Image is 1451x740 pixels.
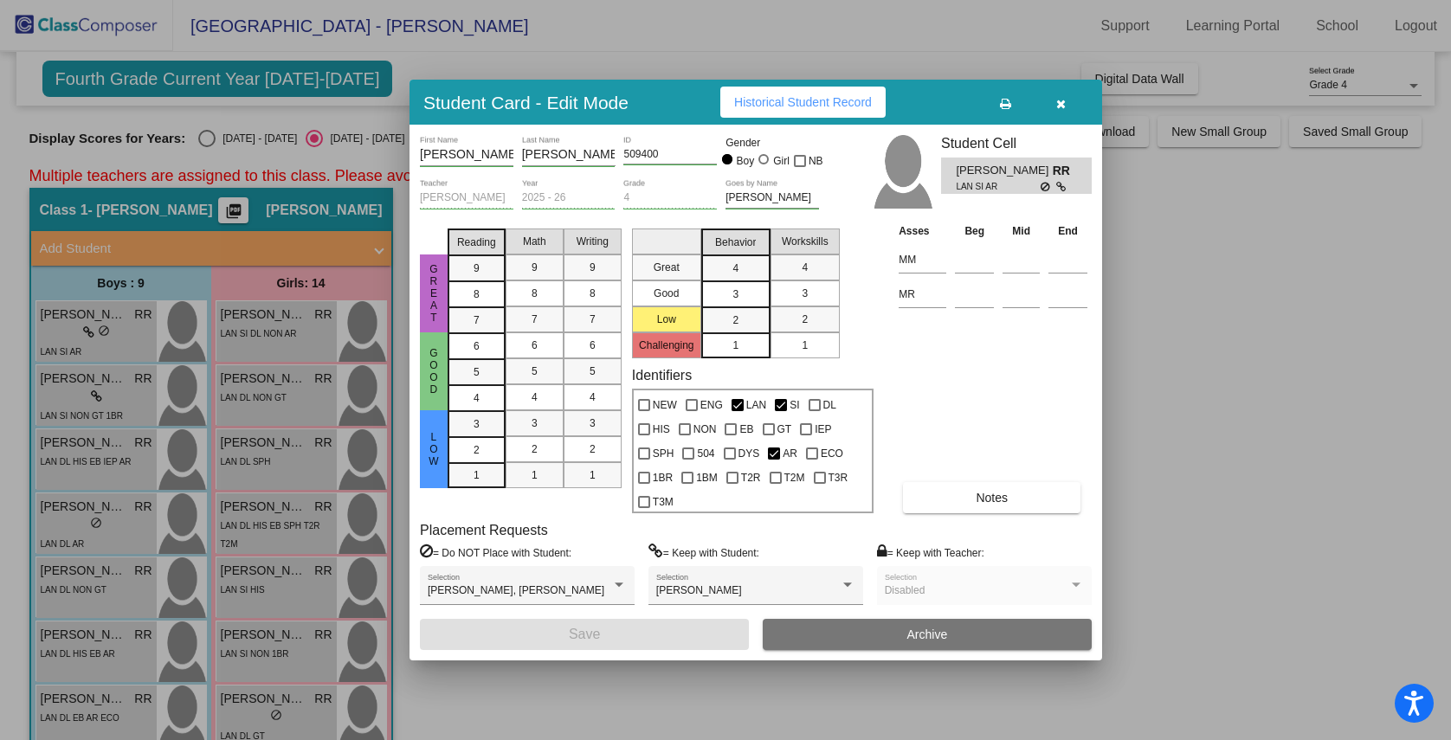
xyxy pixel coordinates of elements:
[732,338,738,353] span: 1
[532,467,538,483] span: 1
[590,467,596,483] span: 1
[474,364,480,380] span: 5
[523,234,546,249] span: Math
[697,443,714,464] span: 504
[532,441,538,457] span: 2
[763,619,1092,650] button: Archive
[653,419,670,440] span: HIS
[420,192,513,204] input: teacher
[426,347,442,396] span: Good
[777,419,792,440] span: GT
[951,222,998,241] th: Beg
[522,192,616,204] input: year
[632,367,692,383] label: Identifiers
[623,192,717,204] input: grade
[783,443,797,464] span: AR
[700,395,723,415] span: ENG
[474,312,480,328] span: 7
[532,312,538,327] span: 7
[590,312,596,327] span: 7
[696,467,718,488] span: 1BM
[428,584,604,596] span: [PERSON_NAME], [PERSON_NAME]
[956,162,1052,180] span: [PERSON_NAME]
[802,338,808,353] span: 1
[653,492,674,512] span: T3M
[474,467,480,483] span: 1
[802,260,808,275] span: 4
[956,180,1040,193] span: LAN SI AR
[732,261,738,276] span: 4
[569,627,600,641] span: Save
[590,441,596,457] span: 2
[802,286,808,301] span: 3
[653,467,673,488] span: 1BR
[732,286,738,302] span: 3
[420,544,571,561] label: = Do NOT Place with Student:
[532,364,538,379] span: 5
[693,419,717,440] span: NON
[457,235,496,250] span: Reading
[653,395,677,415] span: NEW
[590,338,596,353] span: 6
[725,192,819,204] input: goes by name
[802,312,808,327] span: 2
[420,522,548,538] label: Placement Requests
[823,395,836,415] span: DL
[474,338,480,354] span: 6
[782,234,829,249] span: Workskills
[976,491,1008,505] span: Notes
[656,584,742,596] span: [PERSON_NAME]
[532,415,538,431] span: 3
[885,584,925,596] span: Disabled
[903,482,1080,513] button: Notes
[877,544,984,561] label: = Keep with Teacher:
[590,286,596,301] span: 8
[623,149,717,161] input: Enter ID
[1053,162,1077,180] span: RR
[772,153,790,169] div: Girl
[741,467,761,488] span: T2R
[474,286,480,302] span: 8
[715,235,756,250] span: Behavior
[732,312,738,328] span: 2
[894,222,951,241] th: Asses
[474,261,480,276] span: 9
[474,416,480,432] span: 3
[941,135,1092,151] h3: Student Cell
[899,281,946,307] input: assessment
[1044,222,1092,241] th: End
[829,467,848,488] span: T3R
[738,443,760,464] span: DYS
[590,415,596,431] span: 3
[590,260,596,275] span: 9
[423,92,629,113] h3: Student Card - Edit Mode
[532,338,538,353] span: 6
[426,263,442,324] span: Great
[746,395,766,415] span: LAN
[815,419,831,440] span: IEP
[790,395,799,415] span: SI
[998,222,1044,241] th: Mid
[734,95,872,109] span: Historical Student Record
[590,364,596,379] span: 5
[899,247,946,273] input: assessment
[426,431,442,467] span: Low
[720,87,886,118] button: Historical Student Record
[736,153,755,169] div: Boy
[420,619,749,650] button: Save
[532,286,538,301] span: 8
[653,443,674,464] span: SPH
[577,234,609,249] span: Writing
[784,467,805,488] span: T2M
[809,151,823,171] span: NB
[532,389,538,405] span: 4
[590,389,596,405] span: 4
[474,442,480,458] span: 2
[907,627,948,641] span: Archive
[532,260,538,275] span: 9
[739,419,753,440] span: EB
[474,390,480,406] span: 4
[648,544,759,561] label: = Keep with Student:
[725,135,819,151] mat-label: Gender
[821,443,843,464] span: ECO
